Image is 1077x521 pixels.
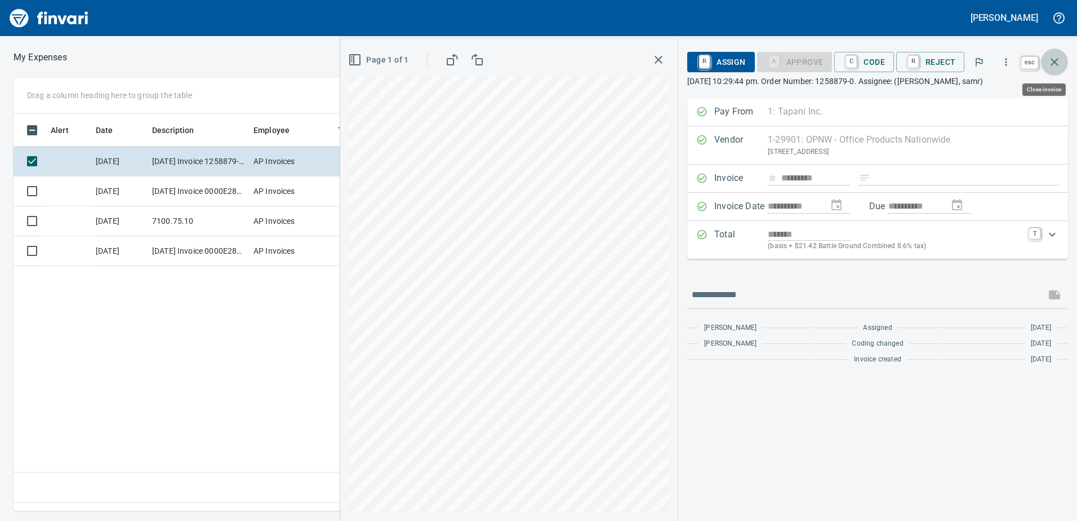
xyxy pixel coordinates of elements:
span: Employee [253,123,304,137]
button: CCode [834,52,894,72]
span: Team [338,123,373,137]
div: Coding Required [757,56,833,66]
img: Finvari [7,5,91,32]
span: [DATE] [1031,354,1051,365]
td: [DATE] [91,147,148,176]
span: Invoice created [854,354,901,365]
td: AP Invoices [249,236,333,266]
button: RReject [896,52,964,72]
span: Code [843,52,885,72]
td: [DATE] Invoice 0000E28842385 from UPS (1-30551) [148,176,249,206]
span: Date [96,123,128,137]
a: T [1029,228,1040,239]
a: R [908,55,919,68]
span: Description [152,123,194,137]
p: [DATE] 10:29:44 pm. Order Number: 1258879-0. Assignee: ([PERSON_NAME], samr) [687,76,1068,87]
a: R [699,55,710,68]
td: AP Invoices [249,176,333,206]
div: Expand [687,221,1068,259]
h5: [PERSON_NAME] [971,12,1038,24]
td: [DATE] [91,176,148,206]
span: Employee [253,123,290,137]
td: AP Invoices [249,147,333,176]
button: Page 1 of 1 [346,50,413,70]
p: Total [714,228,768,252]
span: Team [338,123,359,137]
span: Page 1 of 1 [350,53,408,67]
span: [PERSON_NAME] [704,338,756,350]
span: [DATE] [1031,338,1051,350]
td: [DATE] [91,206,148,236]
span: Coding changed [852,338,903,350]
p: Drag a column heading here to group the table [27,90,192,101]
td: 7100.75.10 [148,206,249,236]
span: [PERSON_NAME] [704,323,756,334]
p: My Expenses [14,51,67,64]
span: Alert [51,123,83,137]
span: This records your message into the invoice and notifies anyone mentioned [1041,281,1068,308]
button: RAssign [687,52,754,72]
p: (basis + $21.42 Battle Ground Combined 8.6% tax) [768,241,1022,252]
span: Alert [51,123,69,137]
a: C [846,55,857,68]
span: Date [96,123,113,137]
button: [PERSON_NAME] [968,9,1041,27]
td: [DATE] Invoice 0000E28842365 from UPS (1-30551) [148,236,249,266]
button: Flag [967,50,991,74]
nav: breadcrumb [14,51,67,64]
td: [DATE] [91,236,148,266]
button: More [994,50,1018,74]
td: AP Invoices [249,206,333,236]
span: [DATE] [1031,323,1051,334]
a: esc [1021,56,1038,69]
span: Description [152,123,209,137]
span: Assign [696,52,745,72]
span: Reject [905,52,955,72]
td: [DATE] Invoice 1258879-0 from OPNW - Office Products Nationwide (1-29901) [148,147,249,176]
span: Assigned [863,323,892,334]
